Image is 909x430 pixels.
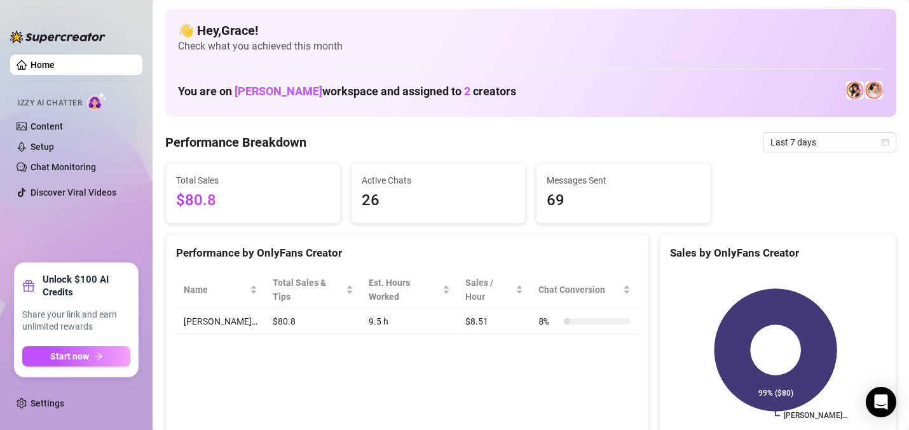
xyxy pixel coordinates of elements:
[31,121,63,131] a: Content
[31,142,54,152] a: Setup
[547,189,701,213] span: 69
[50,351,89,361] span: Start now
[22,309,130,333] span: Share your link and earn unlimited rewards
[273,276,343,304] span: Total Sales & Tips
[538,314,559,328] span: 8 %
[369,276,440,304] div: Est. Hours Worked
[31,187,116,198] a: Discover Viral Videos
[458,271,531,309] th: Sales / Hour
[465,276,514,304] span: Sales / Hour
[235,84,322,98] span: [PERSON_NAME]
[165,133,306,151] h4: Performance Breakdown
[265,271,361,309] th: Total Sales & Tips
[31,162,96,172] a: Chat Monitoring
[265,309,361,334] td: $80.8
[784,411,847,420] text: [PERSON_NAME]…
[362,173,516,187] span: Active Chats
[866,387,896,417] div: Open Intercom Messenger
[882,138,889,146] span: calendar
[176,173,330,187] span: Total Sales
[178,22,884,39] h4: 👋 Hey, Grace !
[22,279,35,292] span: gift
[87,92,107,111] img: AI Chatter
[43,273,130,299] strong: Unlock $100 AI Credits
[31,398,64,408] a: Settings
[31,60,55,70] a: Home
[176,189,330,213] span: $80.8
[176,271,265,309] th: Name
[10,30,106,43] img: logo-BBDzfeDw.svg
[176,309,265,334] td: [PERSON_NAME]…
[865,81,883,99] img: 𝖍𝖔𝖑𝖑𝖞
[670,245,885,262] div: Sales by OnlyFans Creator
[464,84,470,98] span: 2
[547,173,701,187] span: Messages Sent
[362,189,516,213] span: 26
[846,81,864,99] img: Holly
[184,283,247,297] span: Name
[178,39,884,53] span: Check what you achieved this month
[770,133,889,152] span: Last 7 days
[458,309,531,334] td: $8.51
[538,283,620,297] span: Chat Conversion
[531,271,638,309] th: Chat Conversion
[22,346,130,366] button: Start nowarrow-right
[178,84,516,98] h1: You are on workspace and assigned to creators
[361,309,458,334] td: 9.5 h
[176,245,638,262] div: Performance by OnlyFans Creator
[94,352,103,361] span: arrow-right
[18,97,82,109] span: Izzy AI Chatter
